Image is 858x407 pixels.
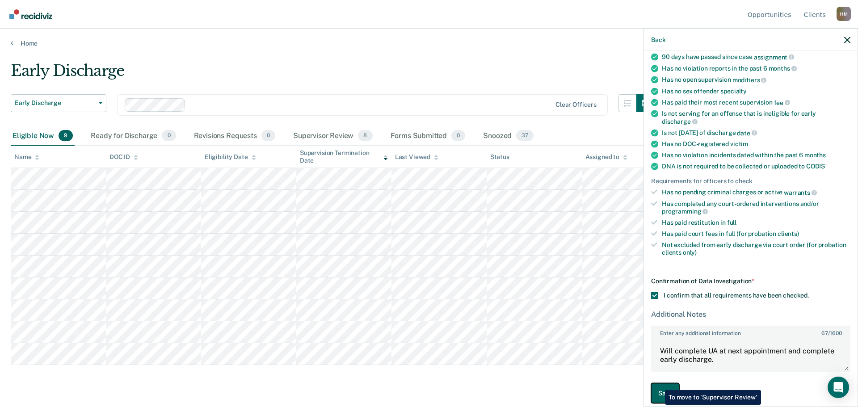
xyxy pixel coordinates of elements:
[662,76,850,84] div: Has no open supervision
[192,126,277,146] div: Revisions Requests
[11,39,847,47] a: Home
[662,241,850,256] div: Not excluded from early discharge via court order (for probation clients
[300,149,388,164] div: Supervision Termination Date
[662,151,850,159] div: Has no violation incidents dated within the past 6
[662,200,850,215] div: Has completed any court-ordered interventions and/or
[261,130,275,142] span: 0
[555,101,597,109] div: Clear officers
[662,117,698,125] span: discharge
[683,248,697,256] span: only)
[732,76,767,83] span: modifiers
[837,7,851,21] button: Profile dropdown button
[395,153,438,161] div: Last Viewed
[358,130,372,142] span: 8
[389,126,467,146] div: Forms Submitted
[737,129,757,136] span: date
[651,277,850,285] div: Confirmation of Data Investigation
[662,110,850,125] div: Is not serving for an offense that is ineligible for early
[14,153,39,161] div: Name
[662,208,708,215] span: programming
[821,330,828,336] span: 67
[651,177,850,185] div: Requirements for officers to check
[11,62,654,87] div: Early Discharge
[205,153,256,161] div: Eligibility Date
[490,153,509,161] div: Status
[59,130,73,142] span: 9
[652,338,850,371] textarea: Will complete UA at next appointment and complete early discharge.
[662,129,850,137] div: Is not [DATE] of discharge
[9,9,52,19] img: Recidiviz
[162,130,176,142] span: 0
[662,230,850,237] div: Has paid court fees in full (for probation
[109,153,138,161] div: DOC ID
[651,36,665,43] button: Back
[662,219,850,227] div: Has paid restitution in
[516,130,534,142] span: 37
[754,53,794,60] span: assignment
[662,163,850,170] div: DNA is not required to be collected or uploaded to
[784,189,817,196] span: warrants
[481,126,535,146] div: Snoozed
[774,99,790,106] span: fee
[727,219,736,226] span: full
[662,64,850,72] div: Has no violation reports in the past 6
[451,130,465,142] span: 0
[828,377,849,398] div: Open Intercom Messenger
[662,98,850,106] div: Has paid their most recent supervision
[585,153,627,161] div: Assigned to
[15,99,95,107] span: Early Discharge
[837,7,851,21] div: H M
[662,140,850,148] div: Has no DOC-registered
[291,126,374,146] div: Supervisor Review
[769,65,797,72] span: months
[778,230,799,237] span: clients)
[89,126,177,146] div: Ready for Discharge
[730,140,748,147] span: victim
[664,292,809,299] span: I confirm that all requirements have been checked.
[804,151,826,159] span: months
[662,53,850,61] div: 90 days have passed since case
[662,87,850,95] div: Has no sex offender
[720,87,747,94] span: specialty
[806,163,825,170] span: CODIS
[11,126,75,146] div: Eligible Now
[652,327,850,336] label: Enter any additional information
[821,330,841,336] span: / 1600
[662,189,850,197] div: Has no pending criminal charges or active
[651,383,679,403] button: Save
[651,310,850,319] div: Additional Notes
